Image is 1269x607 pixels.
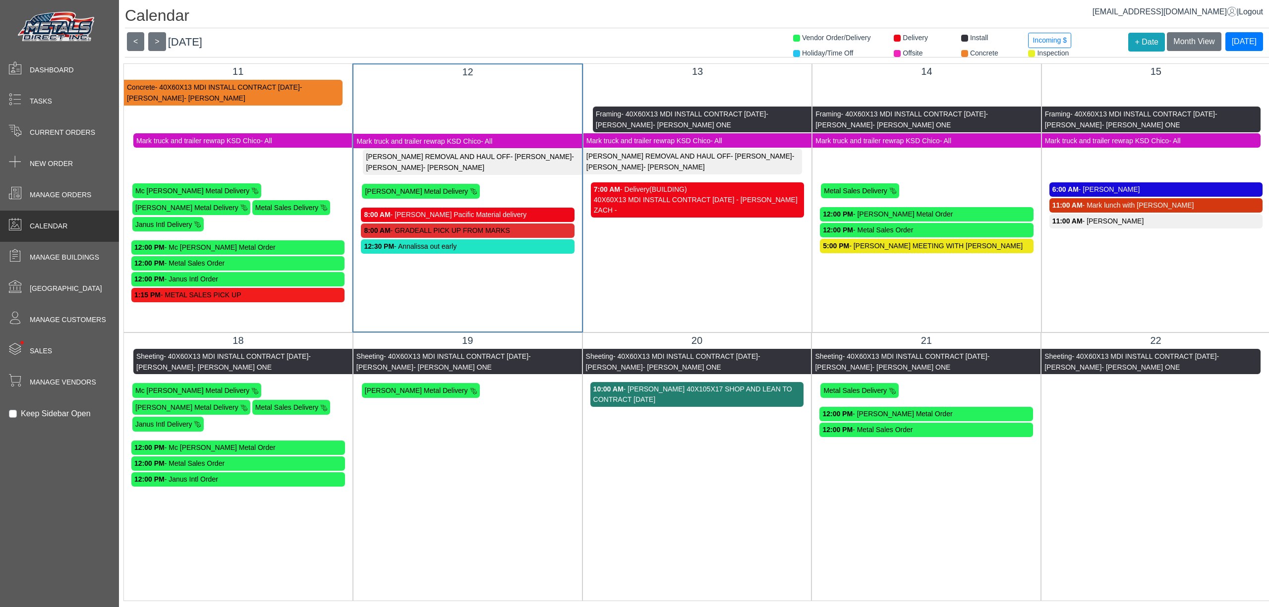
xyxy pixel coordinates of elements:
strong: 12:00 PM [134,443,165,451]
span: - [PERSON_NAME] [643,163,705,171]
div: 14 [820,64,1033,79]
span: - All [481,137,492,145]
div: - Mark lunch with [PERSON_NAME] [1052,200,1260,211]
button: [DATE] [1225,32,1263,51]
a: [EMAIL_ADDRESS][DOMAIN_NAME] [1093,7,1237,16]
button: > [148,32,166,51]
span: - [PERSON_NAME] [596,110,768,129]
span: Month View [1173,37,1214,46]
button: + Date [1128,33,1165,52]
span: Logout [1239,7,1263,16]
div: - Delivery [594,184,801,195]
span: Mc [PERSON_NAME] Metal Delivery [135,187,249,195]
span: Vendor Order/Delivery [802,34,871,42]
span: - 40X60X13 MDI INSTALL CONTRACT [DATE] [843,352,987,360]
div: 40X60X13 MDI INSTALL CONTRACT [DATE] - [PERSON_NAME] [594,195,801,205]
div: - [PERSON_NAME] Metal Order [822,409,1030,419]
strong: 8:00 AM [364,211,390,219]
button: < [127,32,144,51]
div: | [1093,6,1263,18]
strong: 12:00 PM [134,275,165,283]
span: [PERSON_NAME] Metal Delivery [135,403,238,411]
span: - 40X60X13 MDI INSTALL CONTRACT [DATE] [164,352,308,360]
strong: 11:00 AM [1052,217,1083,225]
span: Framing [1045,110,1070,118]
span: Mc [PERSON_NAME] Metal Delivery [135,386,249,394]
span: - [PERSON_NAME] ONE [653,121,731,129]
span: - [PERSON_NAME] ONE [193,363,272,371]
strong: 1:15 PM [134,291,161,299]
strong: 11:00 AM [1052,201,1083,209]
span: Sheeting [136,352,164,360]
span: Manage Orders [30,190,91,200]
div: - Metal Sales Order [134,458,342,469]
div: - [PERSON_NAME] MEETING WITH [PERSON_NAME] [823,241,1030,251]
strong: 5:00 PM [823,242,849,250]
span: (BUILDING) [649,185,687,193]
span: - [PERSON_NAME] [586,152,795,171]
span: [GEOGRAPHIC_DATA] [30,283,102,294]
div: 13 [591,64,804,79]
span: Metal Sales Delivery [255,403,319,411]
span: - 40X60X13 MDI INSTALL CONTRACT [DATE] [155,83,300,91]
span: Sheeting [586,352,613,360]
span: - [PERSON_NAME] ONE [1102,121,1180,129]
span: [PERSON_NAME] Metal Delivery [135,204,238,212]
div: 12 [361,64,574,79]
span: - [PERSON_NAME] ONE [872,363,951,371]
span: Mark truck and trailer rewrap KSD Chico [356,137,481,145]
span: Offsite [903,49,923,57]
span: - [PERSON_NAME] [356,352,531,371]
span: - 40X60X13 MDI INSTALL CONTRACT [DATE] [621,110,766,118]
span: - 40X60X13 MDI INSTALL CONTRACT [DATE] [1070,110,1215,118]
div: - Annalissa out early [364,241,571,252]
div: - Janus Intl Order [134,274,342,284]
div: 22 [1049,333,1263,348]
span: - [PERSON_NAME] ONE [1101,363,1180,371]
span: - [PERSON_NAME] [1045,110,1217,129]
span: Metal Sales Delivery [824,187,887,195]
span: Holiday/Time Off [802,49,853,57]
span: Delivery [903,34,928,42]
strong: 12:00 PM [134,259,165,267]
div: ZACH - [594,205,801,216]
span: - [PERSON_NAME] [731,152,792,160]
span: [PERSON_NAME] Metal Delivery [365,386,468,394]
span: - 40X60X13 MDI INSTALL CONTRACT [DATE] [384,352,528,360]
strong: 10:00 AM [593,385,624,393]
span: [PERSON_NAME] Metal Delivery [365,187,468,195]
span: Concrete [970,49,998,57]
span: - [PERSON_NAME] [511,153,572,161]
strong: 12:00 PM [823,210,853,218]
button: Month View [1167,32,1221,51]
div: - GRADEALL PICK UP FROM MARKS [364,225,571,236]
span: • [9,327,35,359]
span: - [PERSON_NAME] ONE [413,363,492,371]
strong: 12:00 PM [134,459,165,467]
span: [PERSON_NAME] REMOVAL AND HAUL OFF [586,152,731,160]
span: - All [940,136,951,144]
span: Sheeting [1044,352,1072,360]
span: Manage Customers [30,315,106,325]
strong: 12:00 PM [134,243,165,251]
span: - [PERSON_NAME] [366,153,574,171]
span: - [PERSON_NAME] [184,94,245,102]
span: - All [1169,136,1180,144]
div: - METAL SALES PICK UP [134,290,342,300]
strong: 12:00 PM [822,426,853,434]
div: - Mc [PERSON_NAME] Metal Order [134,242,342,253]
div: - Metal Sales Order [822,425,1030,435]
strong: 12:00 PM [134,475,165,483]
h1: Calendar [125,6,1269,28]
span: Mark truck and trailer rewrap KSD Chico [586,136,711,144]
span: - [PERSON_NAME] [423,164,485,171]
span: Mark truck and trailer rewrap KSD Chico [136,136,261,144]
span: Sheeting [356,352,384,360]
strong: 12:00 PM [823,226,853,234]
span: Manage Vendors [30,377,96,387]
img: Metals Direct Inc Logo [15,9,99,46]
div: - [PERSON_NAME] [1052,216,1260,226]
span: Tasks [30,96,52,107]
span: Framing [815,110,841,118]
span: Metal Sales Delivery [823,386,887,394]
